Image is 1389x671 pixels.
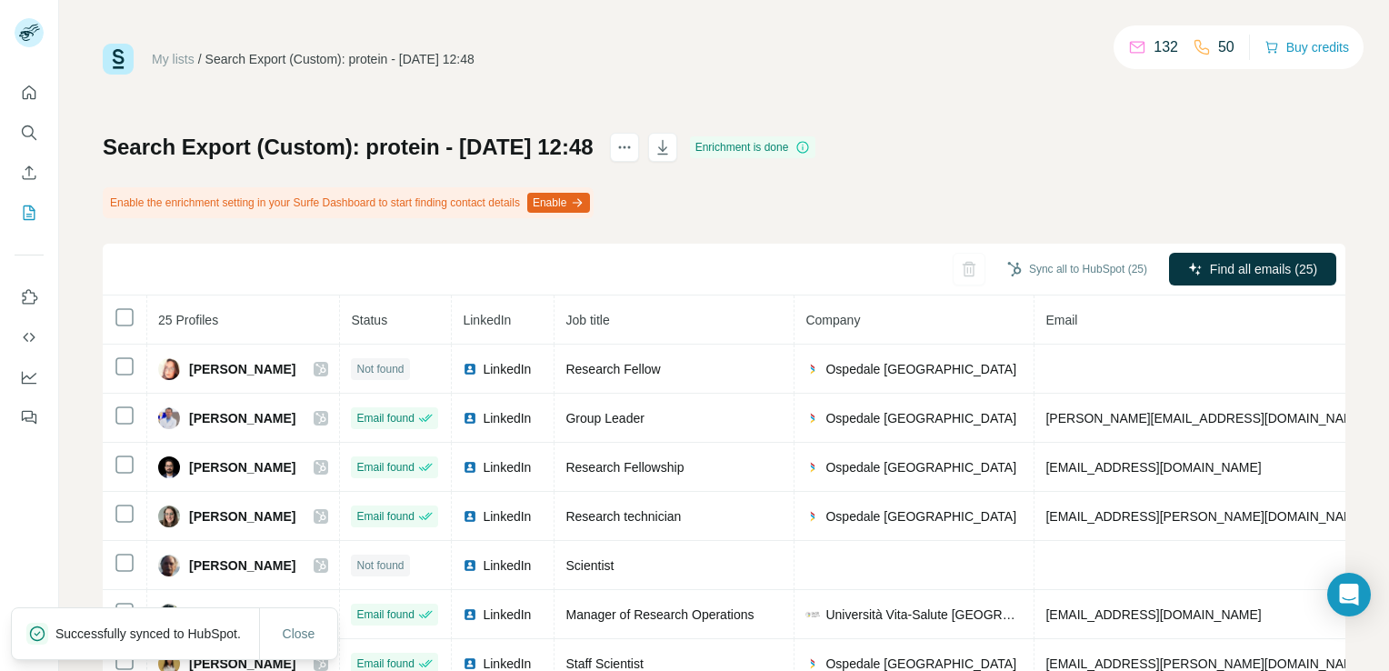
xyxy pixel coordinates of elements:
[565,607,754,622] span: Manager of Research Operations
[805,362,820,376] img: company-logo
[283,625,315,643] span: Close
[463,656,477,671] img: LinkedIn logo
[158,456,180,478] img: Avatar
[158,604,180,626] img: Avatar
[189,507,295,526] span: [PERSON_NAME]
[483,507,531,526] span: LinkedIn
[463,362,477,376] img: LinkedIn logo
[158,407,180,429] img: Avatar
[825,360,1016,378] span: Ospedale [GEOGRAPHIC_DATA]
[1154,36,1178,58] p: 132
[463,460,477,475] img: LinkedIn logo
[1045,411,1365,426] span: [PERSON_NAME][EMAIL_ADDRESS][DOMAIN_NAME]
[103,44,134,75] img: Surfe Logo
[103,187,594,218] div: Enable the enrichment setting in your Surfe Dashboard to start finding contact details
[1210,260,1317,278] span: Find all emails (25)
[463,509,477,524] img: LinkedIn logo
[356,508,414,525] span: Email found
[189,360,295,378] span: [PERSON_NAME]
[158,506,180,527] img: Avatar
[565,558,614,573] span: Scientist
[103,133,594,162] h1: Search Export (Custom): protein - [DATE] 12:48
[356,410,414,426] span: Email found
[356,557,404,574] span: Not found
[158,358,180,380] img: Avatar
[351,313,387,327] span: Status
[15,401,44,434] button: Feedback
[805,607,820,622] img: company-logo
[356,361,404,377] span: Not found
[805,656,820,671] img: company-logo
[152,52,195,66] a: My lists
[1045,313,1077,327] span: Email
[15,116,44,149] button: Search
[189,409,295,427] span: [PERSON_NAME]
[565,656,643,671] span: Staff Scientist
[189,556,295,575] span: [PERSON_NAME]
[610,133,639,162] button: actions
[565,411,644,426] span: Group Leader
[15,76,44,109] button: Quick start
[1264,35,1349,60] button: Buy credits
[1045,656,1365,671] span: [EMAIL_ADDRESS][PERSON_NAME][DOMAIN_NAME]
[1327,573,1371,616] div: Open Intercom Messenger
[1218,36,1234,58] p: 50
[483,556,531,575] span: LinkedIn
[15,156,44,189] button: Enrich CSV
[356,606,414,623] span: Email found
[55,625,255,643] p: Successfully synced to HubSpot.
[463,558,477,573] img: LinkedIn logo
[565,460,684,475] span: Research Fellowship
[483,606,531,624] span: LinkedIn
[15,196,44,229] button: My lists
[825,458,1016,476] span: Ospedale [GEOGRAPHIC_DATA]
[463,607,477,622] img: LinkedIn logo
[994,255,1160,283] button: Sync all to HubSpot (25)
[483,458,531,476] span: LinkedIn
[805,509,820,524] img: company-logo
[205,50,475,68] div: Search Export (Custom): protein - [DATE] 12:48
[527,193,590,213] button: Enable
[825,409,1016,427] span: Ospedale [GEOGRAPHIC_DATA]
[189,458,295,476] span: [PERSON_NAME]
[805,411,820,426] img: company-logo
[1045,460,1261,475] span: [EMAIL_ADDRESS][DOMAIN_NAME]
[189,606,295,624] span: [PERSON_NAME]
[15,321,44,354] button: Use Surfe API
[463,411,477,426] img: LinkedIn logo
[15,281,44,314] button: Use Surfe on LinkedIn
[198,50,202,68] li: /
[15,361,44,394] button: Dashboard
[483,360,531,378] span: LinkedIn
[825,507,1016,526] span: Ospedale [GEOGRAPHIC_DATA]
[1169,253,1336,285] button: Find all emails (25)
[158,313,218,327] span: 25 Profiles
[158,555,180,576] img: Avatar
[565,509,681,524] span: Research technician
[463,313,511,327] span: LinkedIn
[565,362,660,376] span: Research Fellow
[483,409,531,427] span: LinkedIn
[1045,509,1365,524] span: [EMAIL_ADDRESS][PERSON_NAME][DOMAIN_NAME]
[825,606,1023,624] span: Università Vita-Salute [GEOGRAPHIC_DATA]
[805,460,820,475] img: company-logo
[270,617,328,650] button: Close
[1045,607,1261,622] span: [EMAIL_ADDRESS][DOMAIN_NAME]
[356,459,414,476] span: Email found
[690,136,816,158] div: Enrichment is done
[805,313,860,327] span: Company
[565,313,609,327] span: Job title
